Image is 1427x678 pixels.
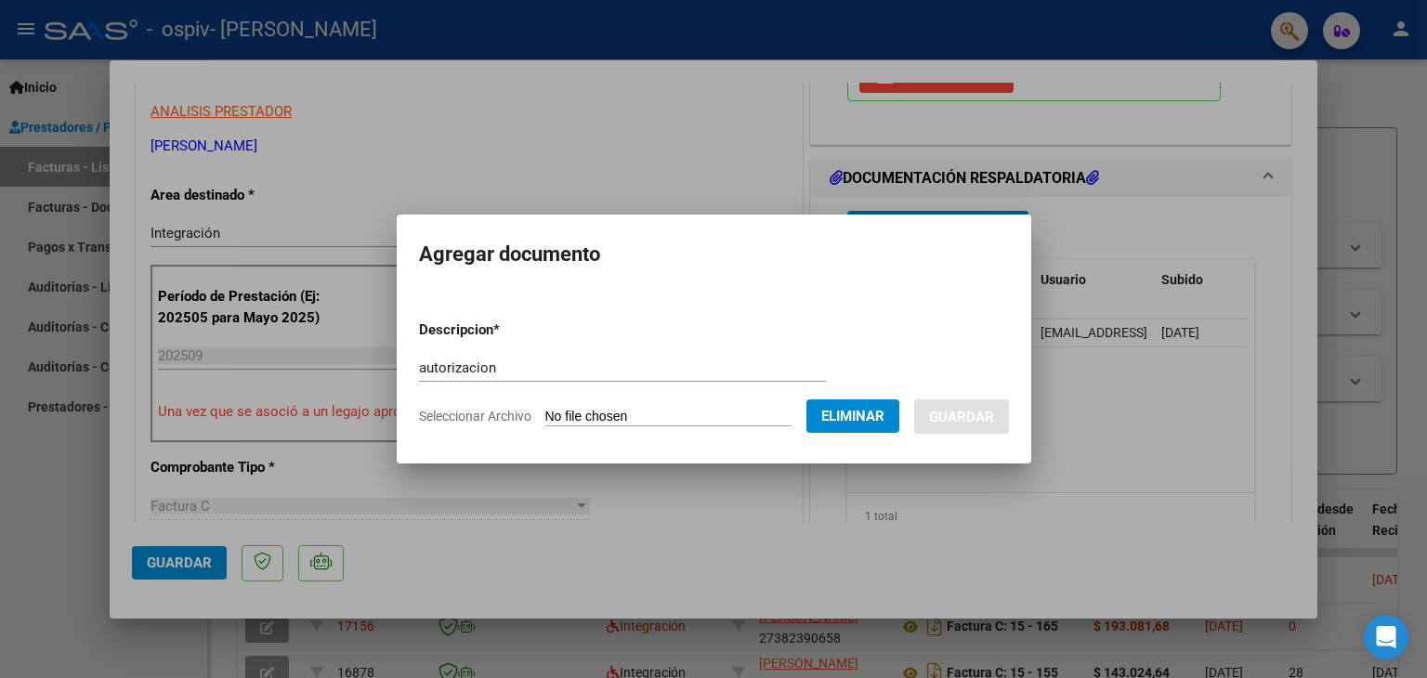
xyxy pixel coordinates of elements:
p: Descripcion [419,319,596,341]
span: Guardar [929,409,994,425]
h2: Agregar documento [419,237,1009,272]
span: Eliminar [821,408,884,424]
button: Eliminar [806,399,899,433]
button: Guardar [914,399,1009,434]
span: Seleccionar Archivo [419,409,531,424]
div: Open Intercom Messenger [1364,615,1408,659]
